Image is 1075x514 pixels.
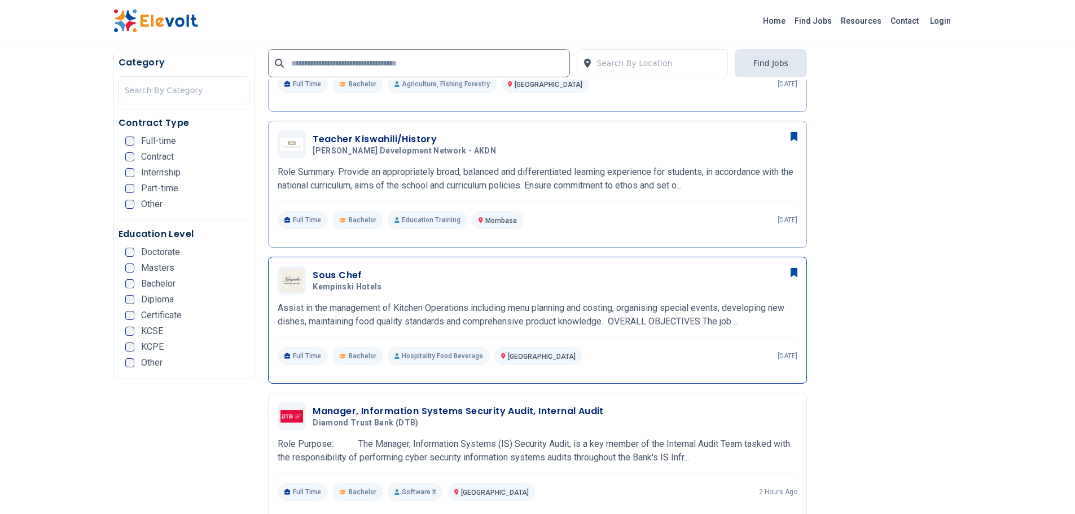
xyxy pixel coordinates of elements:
[125,295,134,304] input: Diploma
[388,211,467,229] p: Education Training
[278,301,797,328] p: Assist in the management of Kitchen Operations including menu planning and costing, organising sp...
[388,75,497,93] p: Agriculture, Fishing Forestry
[141,311,182,320] span: Certificate
[349,80,376,89] span: Bachelor
[125,184,134,193] input: Part-time
[125,263,134,273] input: Masters
[313,133,501,146] h3: Teacher Kiswahili/History
[313,269,387,282] h3: Sous Chef
[313,405,604,418] h3: Manager, Information Systems Security Audit, Internal Audit
[125,152,134,161] input: Contract
[349,216,376,225] span: Bachelor
[278,130,797,229] a: Aga Khan Development Network - AKDNTeacher Kiswahili/History[PERSON_NAME] Development Network - A...
[836,12,886,30] a: Resources
[141,137,176,146] span: Full-time
[278,347,328,365] p: Full Time
[280,269,303,292] img: Kempinski Hotels
[125,279,134,288] input: Bachelor
[313,418,418,428] span: Diamond Trust Bank (DTB)
[778,80,797,89] p: [DATE]
[119,116,250,130] h5: Contract Type
[141,200,163,209] span: Other
[125,200,134,209] input: Other
[141,248,180,257] span: Doctorate
[119,227,250,241] h5: Education Level
[278,437,797,464] p: Role Purpose: The Manager, Information Systems (IS) Security Audit, is a key member of the Intern...
[113,9,198,33] img: Elevolt
[141,168,181,177] span: Internship
[278,75,328,93] p: Full Time
[349,487,376,497] span: Bachelor
[508,353,576,361] span: [GEOGRAPHIC_DATA]
[1019,460,1075,514] iframe: Chat Widget
[278,211,328,229] p: Full Time
[141,263,174,273] span: Masters
[349,352,376,361] span: Bachelor
[735,49,807,77] button: Find Jobs
[141,295,174,304] span: Diploma
[141,342,164,352] span: KCPE
[280,410,303,423] img: Diamond Trust Bank (DTB)
[886,12,923,30] a: Contact
[388,347,490,365] p: Hospitality Food Beverage
[125,358,134,367] input: Other
[119,56,250,69] h5: Category
[778,352,797,361] p: [DATE]
[125,327,134,336] input: KCSE
[461,489,529,497] span: [GEOGRAPHIC_DATA]
[388,483,443,501] p: Software It
[758,12,790,30] a: Home
[125,248,134,257] input: Doctorate
[515,81,582,89] span: [GEOGRAPHIC_DATA]
[125,137,134,146] input: Full-time
[759,487,797,497] p: 2 hours ago
[141,327,163,336] span: KCSE
[278,483,328,501] p: Full Time
[278,165,797,192] p: Role Summary. Provide an appropriately broad, balanced and differentiated learning experience for...
[820,51,962,389] iframe: Advertisement
[923,10,958,32] a: Login
[485,217,517,225] span: Mombasa
[125,311,134,320] input: Certificate
[313,282,382,292] span: Kempinski Hotels
[790,12,836,30] a: Find Jobs
[778,216,797,225] p: [DATE]
[278,402,797,501] a: Diamond Trust Bank (DTB)Manager, Information Systems Security Audit, Internal AuditDiamond Trust ...
[125,168,134,177] input: Internship
[141,152,174,161] span: Contract
[141,279,175,288] span: Bachelor
[125,342,134,352] input: KCPE
[313,146,496,156] span: [PERSON_NAME] Development Network - AKDN
[141,184,178,193] span: Part-time
[141,358,163,367] span: Other
[278,266,797,365] a: Kempinski HotelsSous ChefKempinski HotelsAssist in the management of Kitchen Operations including...
[280,138,303,151] img: Aga Khan Development Network - AKDN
